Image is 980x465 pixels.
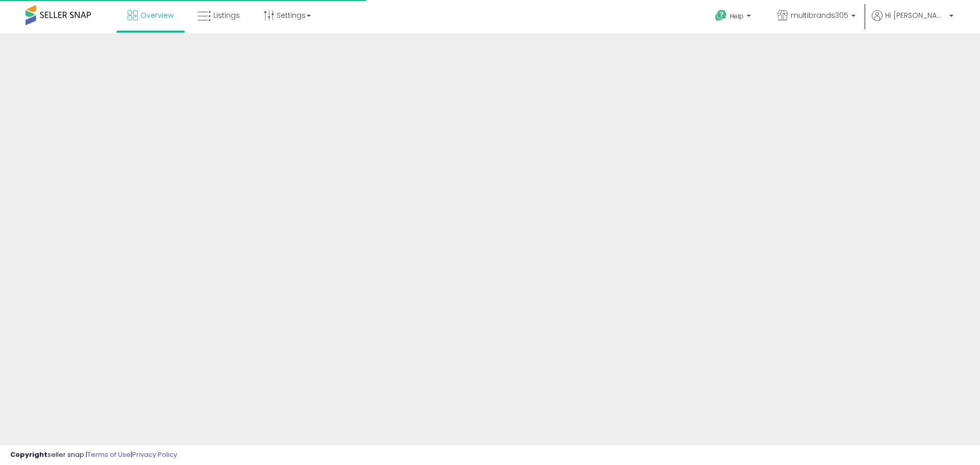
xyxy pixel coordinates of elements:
[791,10,848,20] span: multibrands305
[213,10,240,20] span: Listings
[10,450,177,460] div: seller snap | |
[707,2,761,33] a: Help
[132,450,177,459] a: Privacy Policy
[872,10,953,33] a: Hi [PERSON_NAME]
[885,10,946,20] span: Hi [PERSON_NAME]
[715,9,727,22] i: Get Help
[140,10,174,20] span: Overview
[730,12,744,20] span: Help
[87,450,131,459] a: Terms of Use
[10,450,47,459] strong: Copyright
